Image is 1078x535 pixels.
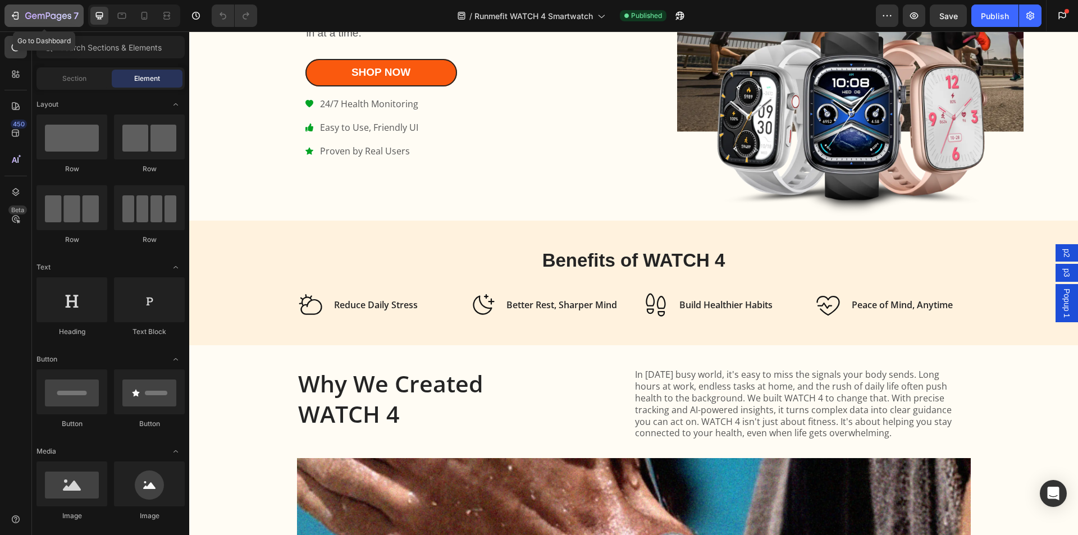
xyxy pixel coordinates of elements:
[114,511,185,521] div: Image
[1040,480,1067,507] div: Open Intercom Messenger
[162,34,221,48] div: Shop Now
[661,267,782,281] h3: Peace of Mind, Anytime
[114,235,185,245] div: Row
[981,10,1009,22] div: Publish
[872,217,883,226] span: p2
[36,511,107,521] div: Image
[62,74,86,84] span: Section
[36,354,57,364] span: Button
[116,28,268,55] a: Shop Now
[212,4,257,27] div: Undo/Redo
[316,267,436,281] h3: Better Rest, Sharper Mind
[167,442,185,460] span: Toggle open
[131,66,229,79] p: 24/7 Health Monitoring
[134,74,160,84] span: Element
[872,237,883,246] span: p3
[131,113,229,126] p: Proven by Real Users
[4,4,84,27] button: 7
[36,235,107,245] div: Row
[114,164,185,174] div: Row
[474,10,593,22] span: Runmefit WATCH 4 Smartwatch
[36,327,107,337] div: Heading
[108,216,782,243] h2: Benefits of WATCH 4
[108,336,379,399] h2: Why We Created WATCH 4
[36,99,58,109] span: Layout
[189,31,1078,535] iframe: Design area
[74,9,79,22] p: 7
[36,262,51,272] span: Text
[971,4,1018,27] button: Publish
[872,257,883,286] span: Popup 1
[167,258,185,276] span: Toggle open
[167,350,185,368] span: Toggle open
[144,267,264,281] h3: Reduce Daily Stress
[36,419,107,429] div: Button
[167,95,185,113] span: Toggle open
[631,11,662,21] span: Published
[8,205,27,214] div: Beta
[36,446,56,456] span: Media
[446,337,764,408] p: In [DATE] busy world, it's easy to miss the signals your body sends. Long hours at work, endless ...
[939,11,958,21] span: Save
[469,10,472,22] span: /
[114,419,185,429] div: Button
[131,89,229,103] p: Easy to Use, Friendly UI
[36,36,185,58] input: Search Sections & Elements
[11,120,27,129] div: 450
[36,164,107,174] div: Row
[114,327,185,337] div: Text Block
[930,4,967,27] button: Save
[489,267,609,281] h3: Build Healthier Habits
